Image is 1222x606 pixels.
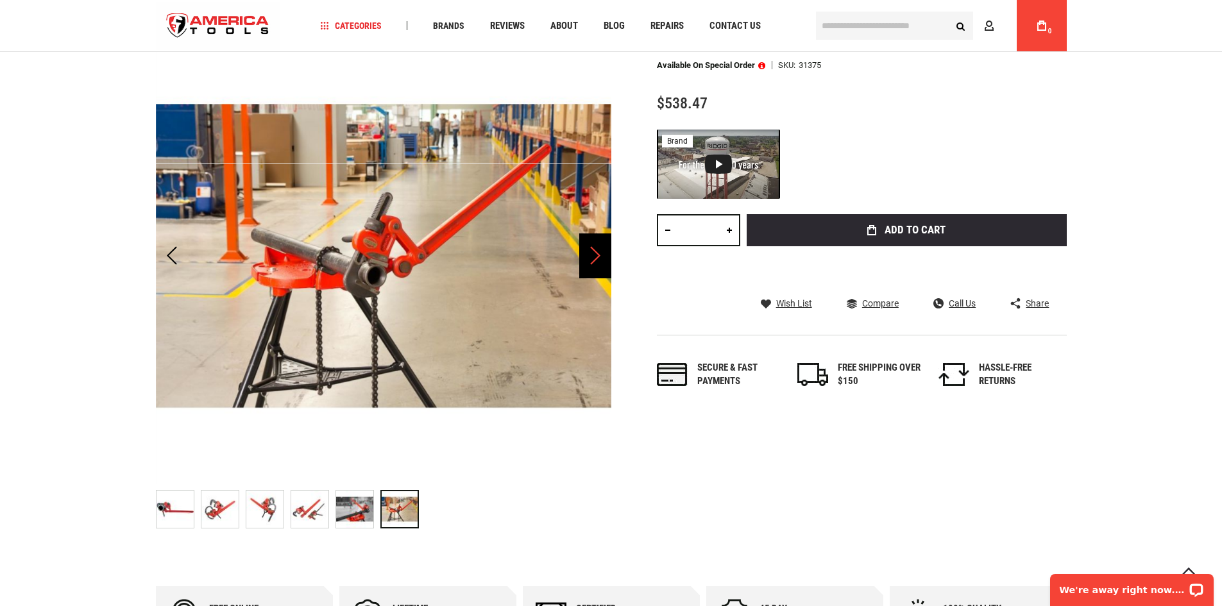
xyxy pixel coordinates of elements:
[761,298,812,309] a: Wish List
[778,61,799,69] strong: SKU
[156,2,280,50] img: America Tools
[604,21,625,31] span: Blog
[157,491,194,528] img: RIDGID 31375 WRENCH, S2 COMP LEVERAGE
[885,224,946,235] span: Add to Cart
[799,61,821,69] div: 31375
[156,2,280,50] a: store logo
[744,250,1069,287] iframe: Secure express checkout frame
[709,21,761,31] span: Contact Us
[320,21,382,30] span: Categories
[657,363,688,386] img: payments
[156,484,201,535] div: RIDGID 31375 WRENCH, S2 COMP LEVERAGE
[657,94,708,112] span: $538.47
[949,13,973,38] button: Search
[201,491,239,528] img: RIDGID 31375 WRENCH, S2 COMP LEVERAGE
[433,21,464,30] span: Brands
[704,17,767,35] a: Contact Us
[427,17,470,35] a: Brands
[933,298,976,309] a: Call Us
[650,21,684,31] span: Repairs
[598,17,631,35] a: Blog
[335,484,380,535] div: RIDGID 31375 WRENCH, S2 COMP LEVERAGE
[797,363,828,386] img: shipping
[314,17,387,35] a: Categories
[550,21,578,31] span: About
[291,491,328,528] img: RIDGID 31375 WRENCH, S2 COMP LEVERAGE
[156,28,611,484] img: RIDGID 31375 WRENCH, S2 COMP LEVERAGE
[1048,28,1052,35] span: 0
[380,484,419,535] div: RIDGID 31375 WRENCH, S2 COMP LEVERAGE
[1042,566,1222,606] iframe: LiveChat chat widget
[246,491,284,528] img: RIDGID 31375 WRENCH, S2 COMP LEVERAGE
[847,298,899,309] a: Compare
[484,17,530,35] a: Reviews
[336,491,373,528] img: RIDGID 31375 WRENCH, S2 COMP LEVERAGE
[156,28,188,484] div: Previous
[291,484,335,535] div: RIDGID 31375 WRENCH, S2 COMP LEVERAGE
[747,214,1067,246] button: Add to Cart
[1026,299,1049,308] span: Share
[657,61,765,70] p: Available on Special Order
[838,361,921,389] div: FREE SHIPPING OVER $150
[862,299,899,308] span: Compare
[201,484,246,535] div: RIDGID 31375 WRENCH, S2 COMP LEVERAGE
[697,361,781,389] div: Secure & fast payments
[490,21,525,31] span: Reviews
[645,17,690,35] a: Repairs
[949,299,976,308] span: Call Us
[545,17,584,35] a: About
[246,484,291,535] div: RIDGID 31375 WRENCH, S2 COMP LEVERAGE
[938,363,969,386] img: returns
[979,361,1062,389] div: HASSLE-FREE RETURNS
[776,299,812,308] span: Wish List
[579,28,611,484] div: Next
